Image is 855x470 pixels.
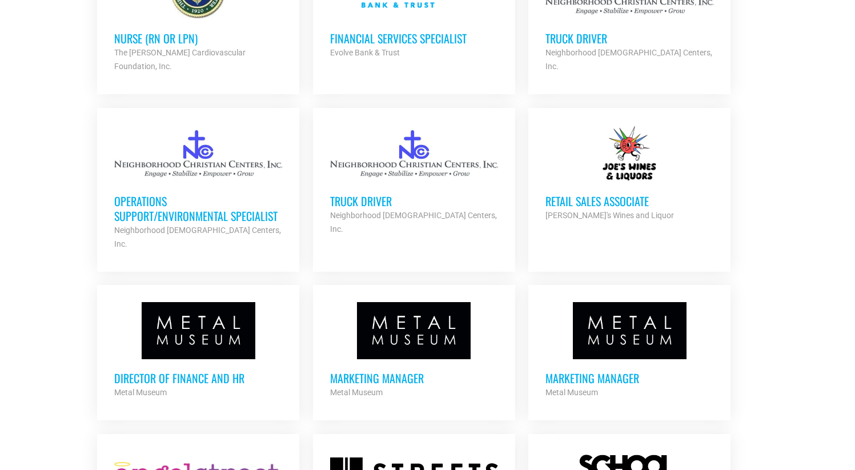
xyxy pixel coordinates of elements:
[330,31,498,46] h3: Financial Services Specialist
[97,285,299,416] a: Director of Finance and HR Metal Museum
[545,194,713,208] h3: Retail Sales Associate
[114,371,282,385] h3: Director of Finance and HR
[528,108,730,239] a: Retail Sales Associate [PERSON_NAME]'s Wines and Liquor
[114,388,167,397] strong: Metal Museum
[545,371,713,385] h3: Marketing Manager
[545,48,712,71] strong: Neighborhood [DEMOGRAPHIC_DATA] Centers, Inc.
[330,194,498,208] h3: Truck Driver
[114,31,282,46] h3: Nurse (RN or LPN)
[545,31,713,46] h3: Truck Driver
[114,194,282,223] h3: Operations Support/Environmental Specialist
[330,388,383,397] strong: Metal Museum
[330,211,497,234] strong: Neighborhood [DEMOGRAPHIC_DATA] Centers, Inc.
[330,48,400,57] strong: Evolve Bank & Trust
[114,48,246,71] strong: The [PERSON_NAME] Cardiovascular Foundation, Inc.
[313,108,515,253] a: Truck Driver Neighborhood [DEMOGRAPHIC_DATA] Centers, Inc.
[330,371,498,385] h3: Marketing Manager
[313,285,515,416] a: Marketing Manager Metal Museum
[545,388,598,397] strong: Metal Museum
[545,211,674,220] strong: [PERSON_NAME]'s Wines and Liquor
[114,226,281,248] strong: Neighborhood [DEMOGRAPHIC_DATA] Centers, Inc.
[528,285,730,416] a: Marketing Manager Metal Museum
[97,108,299,268] a: Operations Support/Environmental Specialist Neighborhood [DEMOGRAPHIC_DATA] Centers, Inc.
